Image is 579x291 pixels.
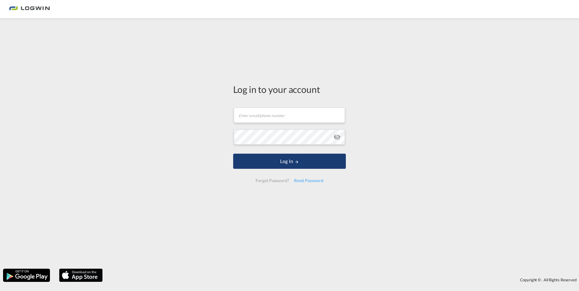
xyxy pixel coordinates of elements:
button: LOGIN [233,154,346,169]
md-icon: icon-eye-off [333,133,341,141]
input: Enter email/phone number [234,108,345,123]
img: google.png [2,268,51,283]
div: Copyright © . All Rights Reserved [106,275,579,285]
img: bc73a0e0d8c111efacd525e4c8ad7d32.png [9,2,50,16]
div: Log in to your account [233,83,346,96]
div: Reset Password [292,175,326,186]
div: Forgot Password? [253,175,291,186]
img: apple.png [58,268,103,283]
